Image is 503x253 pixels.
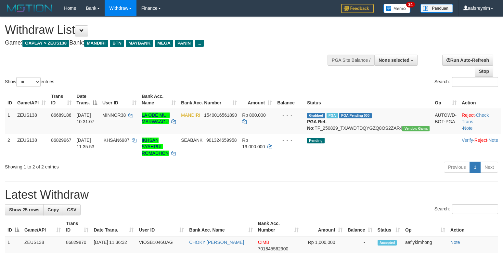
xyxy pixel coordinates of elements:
span: CIMB [258,240,269,245]
a: Check Trans [462,113,489,124]
a: Reject [462,113,475,118]
div: - - - [277,137,302,143]
a: Show 25 rows [5,204,44,215]
td: TF_250829_TXAWDTDQYGZQ8OS2ZAR4 [304,109,432,134]
a: Verify [462,138,473,143]
input: Search: [452,204,498,214]
span: Show 25 rows [9,207,39,212]
span: Copy 1540016561890 to clipboard [204,113,237,118]
th: Game/API: activate to sort column ascending [15,90,48,109]
img: MOTION_logo.png [5,3,54,13]
th: Op: activate to sort column ascending [403,218,448,236]
th: Bank Acc. Name: activate to sort column ascending [187,218,255,236]
th: User ID: activate to sort column ascending [136,218,187,236]
h1: Latest Withdraw [5,188,498,201]
span: None selected [379,58,409,63]
div: PGA Site Balance / [328,55,374,66]
span: MANDIRI [84,40,108,47]
img: panduan.png [420,4,453,13]
td: ZEUS138 [15,134,48,159]
span: OXPLAY > ZEUS138 [22,40,69,47]
span: Copy 901324659958 to clipboard [206,138,237,143]
th: Trans ID: activate to sort column ascending [48,90,74,109]
a: Copy [43,204,63,215]
span: 86689186 [51,113,71,118]
span: Pending [307,138,325,143]
span: MEGA [155,40,173,47]
span: PGA Pending [339,113,372,118]
span: [DATE] 11:35:53 [77,138,95,149]
th: Date Trans.: activate to sort column ascending [91,218,136,236]
div: - - - [277,112,302,118]
span: Grabbed [307,113,325,118]
a: Stop [475,66,493,77]
b: PGA Ref. No: [307,119,327,131]
th: Amount: activate to sort column ascending [239,90,275,109]
span: MANDIRI [181,113,200,118]
span: MINNOR38 [102,113,126,118]
td: 2 [5,134,15,159]
img: Feedback.jpg [341,4,374,13]
div: Showing 1 to 2 of 2 entries [5,161,205,170]
a: Next [480,162,498,173]
th: Status: activate to sort column ascending [375,218,403,236]
label: Search: [434,204,498,214]
a: Reject [474,138,487,143]
a: CSV [63,204,81,215]
span: 86829967 [51,138,71,143]
a: 1 [470,162,481,173]
span: SEABANK [181,138,202,143]
td: AUTOWD-BOT-PGA [432,109,459,134]
span: IKHSAN6987 [102,138,129,143]
span: 34 [406,2,415,7]
th: Action [459,90,501,109]
a: Note [488,138,498,143]
th: Bank Acc. Number: activate to sort column ascending [255,218,301,236]
a: IKHSAN SYAHRUL ROMADHON [142,138,169,156]
th: Bank Acc. Number: activate to sort column ascending [178,90,239,109]
h1: Withdraw List [5,23,329,36]
th: Balance: activate to sort column ascending [345,218,375,236]
a: Previous [444,162,470,173]
td: ZEUS138 [15,109,48,134]
a: CHOKY [PERSON_NAME] [189,240,244,245]
td: · · [459,134,501,159]
th: Bank Acc. Name: activate to sort column ascending [139,90,178,109]
span: Copy [47,207,59,212]
input: Search: [452,77,498,87]
th: Op: activate to sort column ascending [432,90,459,109]
td: 1 [5,109,15,134]
a: LA ODE MUH MARWAAGU [142,113,170,124]
span: BTN [110,40,124,47]
span: PANIN [175,40,193,47]
th: Balance [275,90,304,109]
label: Search: [434,77,498,87]
span: MAYBANK [126,40,153,47]
th: ID: activate to sort column descending [5,218,22,236]
img: Button%20Memo.svg [383,4,411,13]
span: CSV [67,207,76,212]
span: Copy 701845562900 to clipboard [258,246,288,251]
span: [DATE] 10:31:07 [77,113,95,124]
select: Showentries [16,77,41,87]
th: Action [448,218,498,236]
th: User ID: activate to sort column ascending [100,90,139,109]
span: Marked by aafkaynarin [327,113,338,118]
a: Run Auto-Refresh [442,55,493,66]
button: None selected [374,55,418,66]
td: · · [459,109,501,134]
a: Note [463,126,473,131]
h4: Game: Bank: [5,40,329,46]
th: ID [5,90,15,109]
span: Rp 800.000 [242,113,265,118]
th: Date Trans.: activate to sort column descending [74,90,100,109]
span: Accepted [378,240,397,246]
span: Rp 19.000.000 [242,138,265,149]
th: Trans ID: activate to sort column ascending [63,218,91,236]
span: Vendor URL: https://trx31.1velocity.biz [402,126,430,131]
label: Show entries [5,77,54,87]
th: Amount: activate to sort column ascending [301,218,345,236]
th: Game/API: activate to sort column ascending [22,218,63,236]
th: Status [304,90,432,109]
span: ... [195,40,204,47]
